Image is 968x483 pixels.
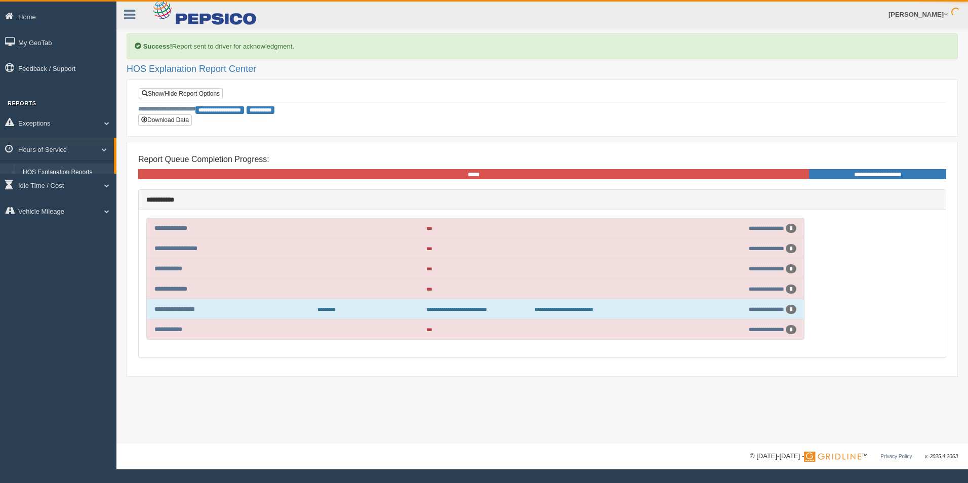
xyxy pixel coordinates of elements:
[138,114,192,126] button: Download Data
[18,164,114,182] a: HOS Explanation Reports
[804,452,861,462] img: Gridline
[138,155,946,164] h4: Report Queue Completion Progress:
[127,33,958,59] div: Report sent to driver for acknowledgment.
[143,43,172,50] b: Success!
[127,64,958,74] h2: HOS Explanation Report Center
[925,454,958,459] span: v. 2025.4.2063
[139,88,223,99] a: Show/Hide Report Options
[750,451,958,462] div: © [DATE]-[DATE] - ™
[880,454,912,459] a: Privacy Policy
